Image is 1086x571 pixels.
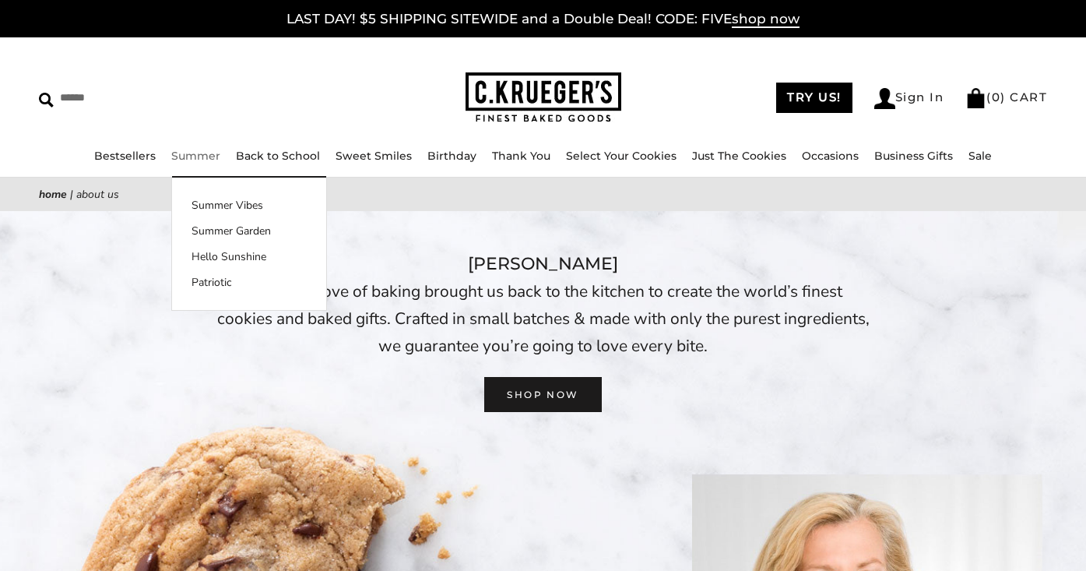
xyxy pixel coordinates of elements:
[172,274,326,291] a: Patriotic
[336,149,412,163] a: Sweet Smiles
[874,88,895,109] img: Account
[427,149,476,163] a: Birthday
[874,88,944,109] a: Sign In
[492,149,550,163] a: Thank You
[216,278,870,359] p: A lifetime love of baking brought us back to the kitchen to create the world’s finest cookies and...
[802,149,859,163] a: Occasions
[692,149,786,163] a: Just The Cookies
[236,149,320,163] a: Back to School
[94,149,156,163] a: Bestsellers
[70,187,73,202] span: |
[732,11,800,28] span: shop now
[171,149,220,163] a: Summer
[39,93,54,108] img: Search
[39,187,67,202] a: Home
[39,86,274,110] input: Search
[874,149,953,163] a: Business Gifts
[466,72,621,123] img: C.KRUEGER'S
[76,187,119,202] span: About Us
[968,149,992,163] a: Sale
[172,223,326,239] a: Summer Garden
[172,197,326,213] a: Summer Vibes
[484,377,601,412] a: SHOP NOW
[965,88,986,108] img: Bag
[286,11,800,28] a: LAST DAY! $5 SHIPPING SITEWIDE and a Double Deal! CODE: FIVEshop now
[992,90,1001,104] span: 0
[566,149,677,163] a: Select Your Cookies
[172,248,326,265] a: Hello Sunshine
[39,185,1047,203] nav: breadcrumbs
[965,90,1047,104] a: (0) CART
[776,83,852,113] a: TRY US!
